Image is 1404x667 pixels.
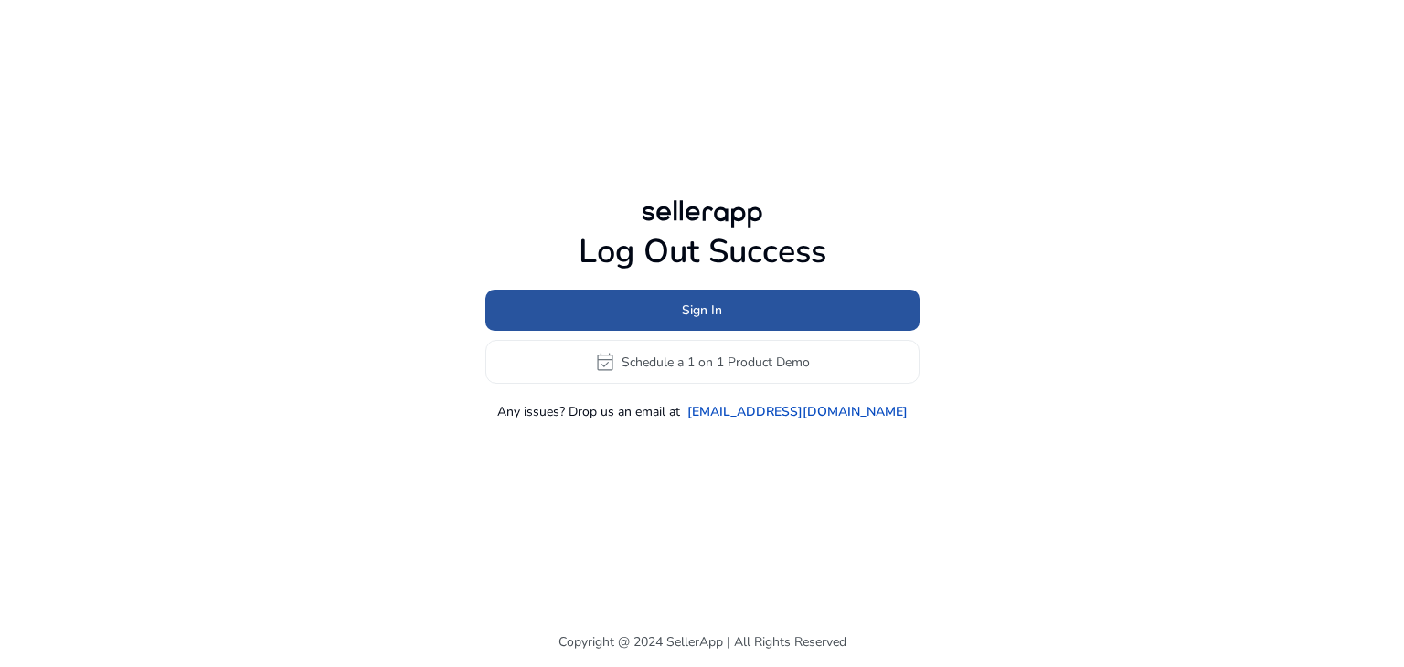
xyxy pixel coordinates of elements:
[485,232,920,271] h1: Log Out Success
[497,402,680,421] p: Any issues? Drop us an email at
[485,290,920,331] button: Sign In
[682,301,722,320] span: Sign In
[594,351,616,373] span: event_available
[485,340,920,384] button: event_availableSchedule a 1 on 1 Product Demo
[687,402,908,421] a: [EMAIL_ADDRESS][DOMAIN_NAME]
